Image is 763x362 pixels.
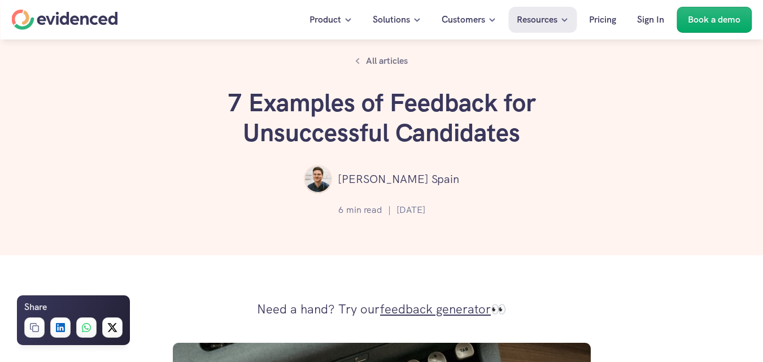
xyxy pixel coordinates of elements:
p: [PERSON_NAME] Spain [338,170,459,188]
p: Book a demo [688,12,740,27]
p: 6 [338,203,343,217]
a: Sign In [629,7,673,33]
a: Home [11,10,117,30]
p: Customers [442,12,485,27]
p: [DATE] [396,203,425,217]
p: Product [309,12,341,27]
p: Need a hand? Try our 👀 [257,298,506,321]
a: Book a demo [677,7,752,33]
p: Sign In [637,12,664,27]
h6: Share [24,300,47,315]
h1: 7 Examples of Feedback for Unsuccessful Candidates [212,88,551,148]
p: Solutions [373,12,410,27]
p: min read [346,203,382,217]
p: Pricing [589,12,616,27]
img: "" [304,165,332,193]
a: Pricing [581,7,625,33]
p: Resources [517,12,557,27]
a: All articles [349,51,414,71]
p: All articles [366,54,408,68]
a: feedback generator [380,301,491,317]
p: | [388,203,391,217]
